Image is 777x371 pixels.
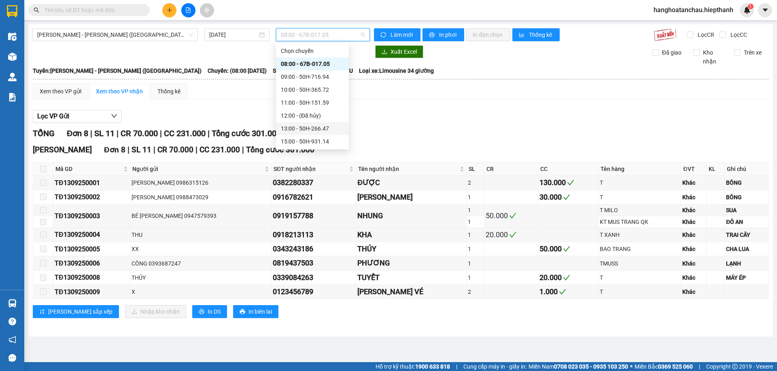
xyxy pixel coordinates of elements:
[415,363,450,370] strong: 1900 633 818
[357,192,465,203] div: [PERSON_NAME]
[359,66,434,75] span: Loại xe: Limousine 34 giường
[132,193,270,202] div: [PERSON_NAME] 0988473029
[357,272,465,283] div: TUYẾT
[466,28,510,41] button: In đơn chọn
[167,7,172,13] span: plus
[55,244,129,254] div: TĐ1309250005
[272,204,356,228] td: 0919157788
[34,7,39,13] span: search
[600,259,679,268] div: TMUSS
[281,111,344,120] div: 12:00 - (Đã hủy)
[741,48,765,57] span: Trên xe
[8,354,16,362] span: message
[204,7,210,13] span: aim
[519,32,526,38] span: bar-chart
[33,145,92,154] span: [PERSON_NAME]
[682,230,705,239] div: Khác
[33,110,122,123] button: Lọc VP Gửi
[468,217,482,226] div: 1
[727,30,748,39] span: Lọc CC
[90,129,92,138] span: |
[157,145,193,154] span: CR 70.000
[600,217,679,226] div: KT MUS TRANG QK
[539,177,597,188] div: 130.000
[127,145,129,154] span: |
[164,129,206,138] span: CC 231.000
[33,67,202,74] b: Tuyến: [PERSON_NAME] - [PERSON_NAME] ([GEOGRAPHIC_DATA])
[539,192,597,203] div: 30.000
[125,305,186,318] button: downloadNhập kho nhận
[55,192,129,202] div: TĐ1309250002
[276,44,349,57] div: Chọn chuyến
[468,245,482,253] div: 1
[132,273,270,282] div: THỦY
[55,178,129,188] div: TĐ1309250001
[240,309,245,315] span: printer
[748,4,754,9] sup: 1
[539,243,597,255] div: 50.000
[40,87,81,96] div: Xem theo VP gửi
[743,6,751,14] img: icon-new-feature
[374,28,420,41] button: syncLàm mới
[132,178,270,187] div: [PERSON_NAME] 0986315126
[274,164,348,173] span: SĐT người nhận
[53,271,130,285] td: TĐ1309250008
[682,273,705,282] div: Khác
[749,4,752,9] span: 1
[273,286,355,297] div: 0123456789
[55,258,129,268] div: TĐ1309250006
[422,28,464,41] button: printerIn phơi
[96,87,143,96] div: Xem theo VP nhận
[48,307,113,316] span: [PERSON_NAME] sắp xếp
[732,364,738,369] span: copyright
[429,32,436,38] span: printer
[233,305,278,318] button: printerIn biên lai
[53,285,130,299] td: TĐ1309250009
[726,206,767,215] div: SUA
[8,53,17,61] img: warehouse-icon
[391,47,417,56] span: Xuất Excel
[726,245,767,253] div: CHA LUA
[468,206,482,215] div: 1
[273,229,355,240] div: 0918213113
[195,145,197,154] span: |
[658,363,693,370] strong: 0369 525 060
[382,49,387,55] span: download
[600,230,679,239] div: T XANH
[357,177,465,188] div: ĐƯỢC
[468,193,482,202] div: 1
[246,145,314,154] span: Tổng cước 301.000
[200,3,214,17] button: aim
[486,229,537,240] div: 20.000
[272,285,356,299] td: 0123456789
[33,305,119,318] button: sort-ascending[PERSON_NAME] sắp xếp
[160,129,162,138] span: |
[559,288,566,295] span: check
[630,365,633,368] span: ⚪️
[467,162,484,176] th: SL
[356,256,467,270] td: PHƯƠNG
[281,59,344,68] div: 08:00 - 67B-017.05
[659,48,685,57] span: Đã giao
[53,176,130,190] td: TĐ1309250001
[357,210,465,221] div: NHUNG
[647,5,740,15] span: hanghoatanchau.hiepthanh
[726,178,767,187] div: BÔNG
[181,3,195,17] button: file-add
[104,145,125,154] span: Đơn 8
[273,272,355,283] div: 0339084263
[132,287,270,296] div: X
[192,305,227,318] button: printerIn DS
[726,230,767,239] div: TRAI CÂY
[248,307,272,316] span: In biên lai
[209,30,257,39] input: 13/09/2025
[53,204,130,228] td: TĐ1309250003
[8,32,17,41] img: warehouse-icon
[358,164,458,173] span: Tên người nhận
[357,229,465,240] div: KHA
[529,30,553,39] span: Thống kê
[509,231,516,238] span: check
[67,129,88,138] span: Đơn 8
[356,285,467,299] td: PHƯƠNG VÉ
[281,29,365,41] span: 08:00 - 67B-017.05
